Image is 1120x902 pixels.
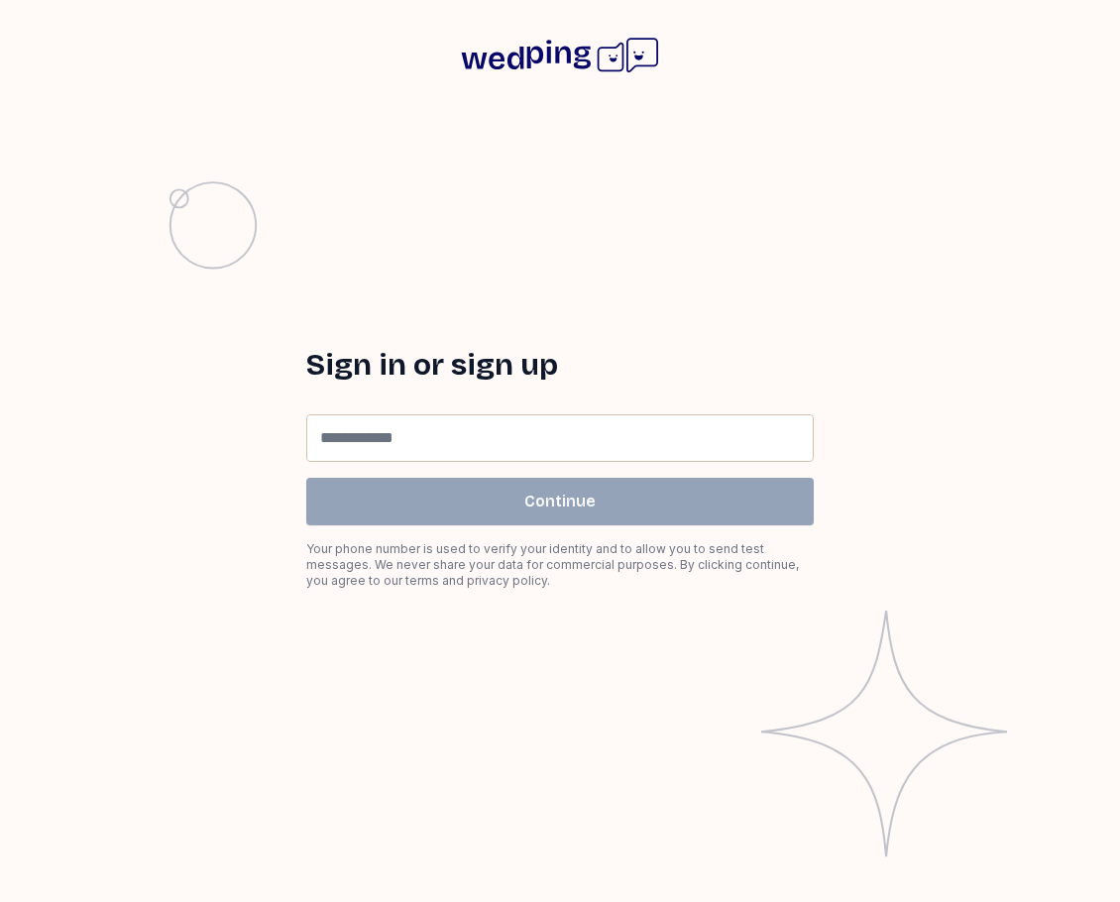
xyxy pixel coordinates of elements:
span: Continue [524,490,596,513]
a: terms [405,573,439,588]
div: Your phone number is used to verify your identity and to allow you to send test messages. We neve... [306,541,814,589]
button: Continue [306,478,814,525]
h1: Sign in or sign up [306,347,814,383]
a: privacy policy [467,573,547,588]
